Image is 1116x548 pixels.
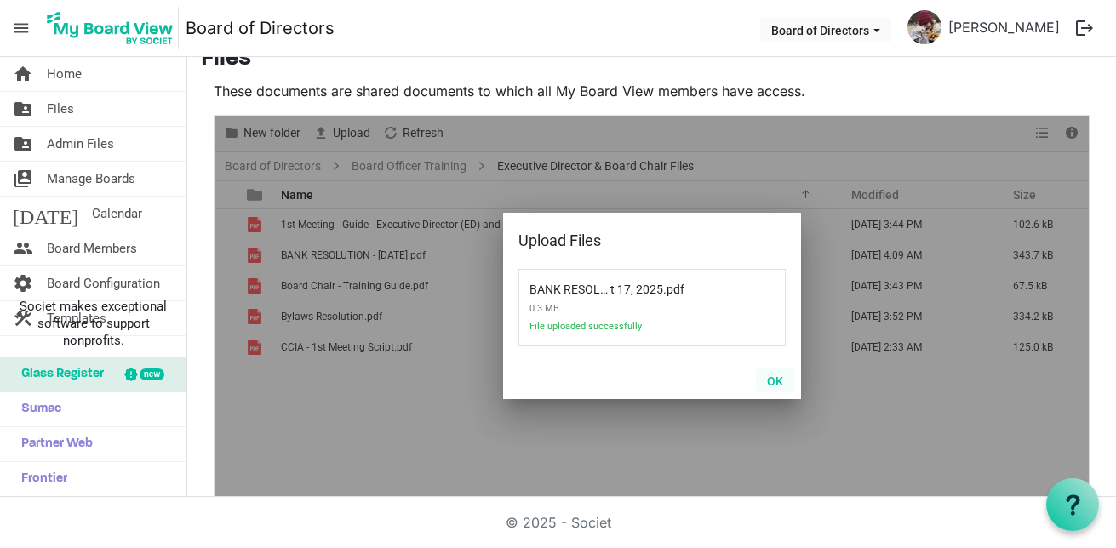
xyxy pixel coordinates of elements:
[47,127,114,161] span: Admin Files
[8,298,179,349] span: Societ makes exceptional software to support nonprofits.
[529,321,708,342] span: File uploaded successfully
[760,18,891,42] button: Board of Directors dropdownbutton
[518,228,732,254] div: Upload Files
[201,45,1102,74] h3: Files
[756,368,794,392] button: OK
[13,266,33,300] span: settings
[13,462,67,496] span: Frontier
[13,197,78,231] span: [DATE]
[13,392,61,426] span: Sumac
[92,197,142,231] span: Calendar
[42,7,186,49] a: My Board View Logo
[186,11,335,45] a: Board of Directors
[13,162,33,196] span: switch_account
[13,127,33,161] span: folder_shared
[47,162,135,196] span: Manage Boards
[13,427,93,461] span: Partner Web
[13,231,33,265] span: people
[13,357,104,391] span: Glass Register
[13,57,33,91] span: home
[140,368,164,380] div: new
[47,266,160,300] span: Board Configuration
[907,10,941,44] img: a6ah0srXjuZ-12Q8q2R8a_YFlpLfa_R6DrblpP7LWhseZaehaIZtCsKbqyqjCVmcIyzz-CnSwFS6VEpFR7BkWg_thumb.png
[529,272,664,296] span: BANK RESOLUTION - Sept 17, 2025.pdf
[5,12,37,44] span: menu
[47,231,137,265] span: Board Members
[529,296,708,321] span: 0.3 MB
[42,7,179,49] img: My Board View Logo
[1067,10,1102,46] button: logout
[47,57,82,91] span: Home
[506,514,611,531] a: © 2025 - Societ
[214,81,1090,101] p: These documents are shared documents to which all My Board View members have access.
[941,10,1067,44] a: [PERSON_NAME]
[47,92,74,126] span: Files
[13,92,33,126] span: folder_shared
